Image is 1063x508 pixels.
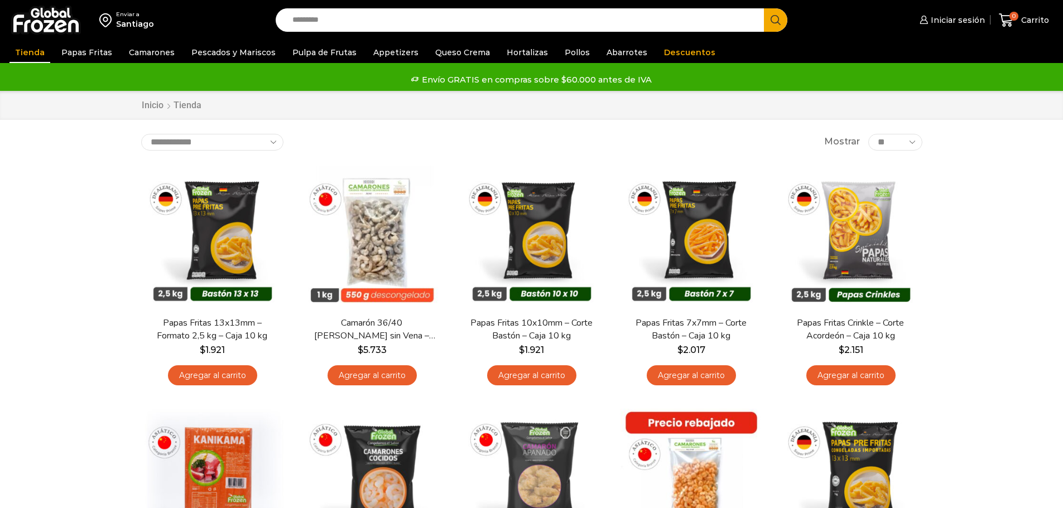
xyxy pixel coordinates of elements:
h1: Tienda [174,100,201,110]
bdi: 1.921 [200,345,225,355]
a: Appetizers [368,42,424,63]
a: Pollos [559,42,595,63]
a: Camarón 36/40 [PERSON_NAME] sin Vena – Bronze – Caja 10 kg [307,317,436,342]
bdi: 2.017 [677,345,705,355]
a: Papas Fritas 10x10mm – Corte Bastón – Caja 10 kg [467,317,595,342]
span: $ [358,345,363,355]
bdi: 5.733 [358,345,387,355]
span: Carrito [1018,14,1049,26]
a: Papas Fritas [56,42,118,63]
img: address-field-icon.svg [99,11,116,30]
bdi: 2.151 [839,345,863,355]
span: $ [839,345,844,355]
a: Agregar al carrito: “Papas Fritas 7x7mm - Corte Bastón - Caja 10 kg” [647,365,736,386]
span: Mostrar [824,136,860,148]
a: Inicio [141,99,164,112]
span: $ [200,345,205,355]
a: Abarrotes [601,42,653,63]
a: 0 Carrito [996,7,1052,33]
bdi: 1.921 [519,345,544,355]
span: Iniciar sesión [928,14,985,26]
a: Agregar al carrito: “Papas Fritas 13x13mm - Formato 2,5 kg - Caja 10 kg” [168,365,257,386]
a: Iniciar sesión [917,9,985,31]
span: 0 [1009,12,1018,21]
a: Papas Fritas 7x7mm – Corte Bastón – Caja 10 kg [627,317,755,342]
a: Queso Crema [430,42,496,63]
span: $ [519,345,525,355]
a: Descuentos [658,42,721,63]
a: Agregar al carrito: “Papas Fritas Crinkle - Corte Acordeón - Caja 10 kg” [806,365,896,386]
a: Agregar al carrito: “Camarón 36/40 Crudo Pelado sin Vena - Bronze - Caja 10 kg” [328,365,417,386]
a: Tienda [9,42,50,63]
nav: Breadcrumb [141,99,201,112]
div: Santiago [116,18,154,30]
div: Enviar a [116,11,154,18]
select: Pedido de la tienda [141,134,283,151]
button: Search button [764,8,787,32]
a: Papas Fritas 13x13mm – Formato 2,5 kg – Caja 10 kg [148,317,276,342]
a: Agregar al carrito: “Papas Fritas 10x10mm - Corte Bastón - Caja 10 kg” [487,365,576,386]
a: Papas Fritas Crinkle – Corte Acordeón – Caja 10 kg [786,317,915,342]
a: Hortalizas [501,42,554,63]
a: Pescados y Mariscos [186,42,281,63]
a: Camarones [123,42,180,63]
span: $ [677,345,683,355]
a: Pulpa de Frutas [287,42,362,63]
